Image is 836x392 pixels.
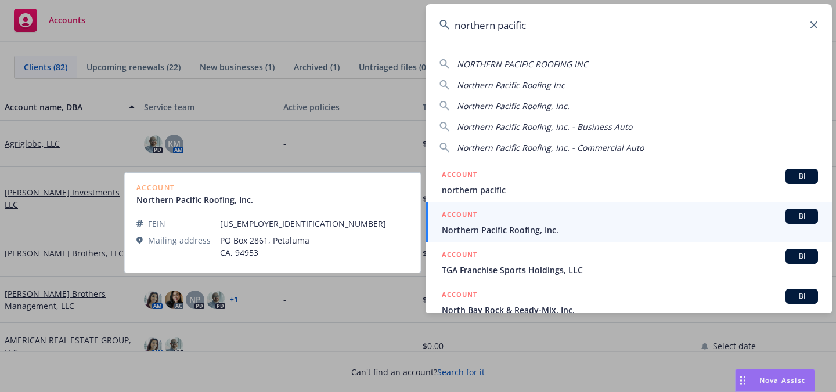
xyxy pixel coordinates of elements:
[442,264,818,276] span: TGA Franchise Sports Holdings, LLC
[736,369,750,391] div: Drag to move
[442,209,477,223] h5: ACCOUNT
[457,121,632,132] span: Northern Pacific Roofing, Inc. - Business Auto
[457,100,570,111] span: Northern Pacific Roofing, Inc.
[442,304,818,316] span: North Bay Rock & Ready-Mix, Inc.
[457,79,565,90] span: Northern Pacific Roofing Inc
[426,4,832,46] input: Search...
[735,369,815,392] button: Nova Assist
[442,184,818,196] span: northern pacific
[426,242,832,282] a: ACCOUNTBITGA Franchise Sports Holdings, LLC
[426,162,832,202] a: ACCOUNTBInorthern pacific
[759,375,805,385] span: Nova Assist
[790,291,813,302] span: BI
[426,202,832,242] a: ACCOUNTBINorthern Pacific Roofing, Inc.
[457,59,588,70] span: NORTHERN PACIFIC ROOFING INC
[790,171,813,182] span: BI
[442,249,477,263] h5: ACCOUNT
[442,289,477,303] h5: ACCOUNT
[790,211,813,222] span: BI
[790,251,813,262] span: BI
[457,142,644,153] span: Northern Pacific Roofing, Inc. - Commercial Auto
[426,282,832,322] a: ACCOUNTBINorth Bay Rock & Ready-Mix, Inc.
[442,169,477,183] h5: ACCOUNT
[442,224,818,236] span: Northern Pacific Roofing, Inc.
